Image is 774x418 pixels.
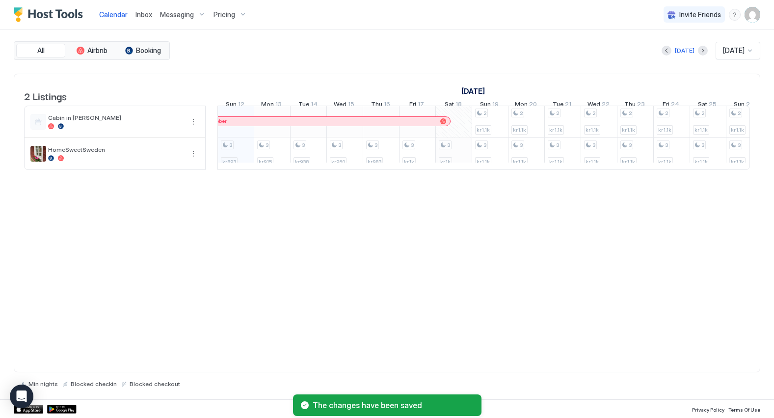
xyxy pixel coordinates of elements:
[374,142,377,148] span: 3
[296,98,320,112] a: October 14, 2025
[130,380,180,388] span: Blocked checkout
[187,116,199,128] button: More options
[238,100,244,111] span: 12
[622,127,635,133] span: kr1.1k
[665,110,668,116] span: 2
[136,46,161,55] span: Booking
[226,100,237,111] span: Sun
[694,159,708,165] span: kr1.1k
[738,142,741,148] span: 3
[67,44,116,57] button: Airbnb
[384,100,390,111] span: 16
[447,142,450,148] span: 3
[37,46,45,55] span: All
[311,100,318,111] span: 14
[371,100,382,111] span: Thu
[550,98,574,112] a: October 21, 2025
[223,98,247,112] a: October 12, 2025
[658,159,671,165] span: kr1.1k
[477,159,490,165] span: kr1.1k
[746,100,754,111] span: 26
[694,127,708,133] span: kr1.1k
[622,98,647,112] a: October 23, 2025
[48,114,184,121] span: Cabin in [PERSON_NAME]
[442,98,464,112] a: October 18, 2025
[587,100,600,111] span: Wed
[586,159,599,165] span: kr1.1k
[731,127,744,133] span: kr1.1k
[440,159,451,165] span: kr1k
[275,100,282,111] span: 13
[513,127,526,133] span: kr1.1k
[222,159,236,165] span: kr893
[513,159,526,165] span: kr1.1k
[259,159,272,165] span: kr915
[409,100,416,111] span: Fri
[87,46,107,55] span: Airbnb
[418,100,424,111] span: 17
[663,100,669,111] span: Fri
[520,110,523,116] span: 2
[585,98,612,112] a: October 22, 2025
[266,142,268,148] span: 3
[483,110,486,116] span: 2
[745,7,760,23] div: User profile
[565,100,571,111] span: 21
[187,116,199,128] div: menu
[602,100,610,111] span: 22
[679,10,721,19] span: Invite Friends
[135,9,152,20] a: Inbox
[662,46,671,56] button: Previous month
[709,100,717,111] span: 25
[549,159,562,165] span: kr1.1k
[695,98,719,112] a: October 25, 2025
[30,146,46,162] div: listing image
[338,142,341,148] span: 3
[14,7,87,22] a: Host Tools Logo
[492,100,499,111] span: 19
[731,159,744,165] span: kr1.1k
[368,159,381,165] span: kr983
[187,148,199,160] div: menu
[512,98,539,112] a: October 20, 2025
[637,100,645,111] span: 23
[480,100,491,111] span: Sun
[10,385,33,408] div: Open Intercom Messenger
[407,98,427,112] a: October 17, 2025
[71,380,117,388] span: Blocked checkin
[660,98,682,112] a: October 24, 2025
[701,142,704,148] span: 3
[313,400,474,410] span: The changes have been saved
[556,110,559,116] span: 2
[586,127,599,133] span: kr1.1k
[556,142,559,148] span: 3
[302,142,305,148] span: 3
[24,88,67,103] span: 2 Listings
[520,142,523,148] span: 3
[622,159,635,165] span: kr1.1k
[673,45,696,56] button: [DATE]
[445,100,454,111] span: Sat
[671,100,679,111] span: 24
[675,46,694,55] div: [DATE]
[698,46,708,56] button: Next month
[529,100,537,111] span: 20
[459,84,487,98] a: October 1, 2025
[48,146,184,153] span: HomeSweetSweden
[135,10,152,19] span: Inbox
[665,142,668,148] span: 3
[99,9,128,20] a: Calendar
[629,142,632,148] span: 3
[28,380,58,388] span: Min nights
[16,44,65,57] button: All
[261,100,274,111] span: Mon
[187,148,199,160] button: More options
[369,98,393,112] a: October 16, 2025
[404,159,414,165] span: kr1k
[592,142,595,148] span: 3
[298,100,309,111] span: Tue
[624,100,636,111] span: Thu
[477,127,490,133] span: kr1.1k
[455,100,462,111] span: 18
